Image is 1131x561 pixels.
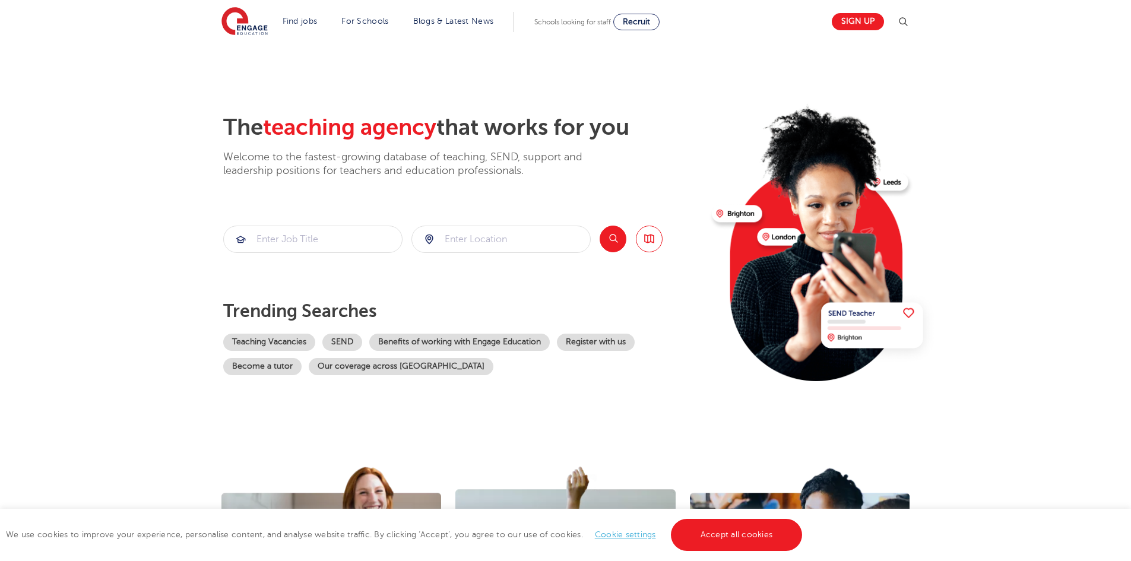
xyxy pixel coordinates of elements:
[223,114,702,141] h2: The that works for you
[322,334,362,351] a: SEND
[613,14,660,30] a: Recruit
[412,226,590,252] input: Submit
[223,300,702,322] p: Trending searches
[832,13,884,30] a: Sign up
[263,115,436,140] span: teaching agency
[595,530,656,539] a: Cookie settings
[223,150,615,178] p: Welcome to the fastest-growing database of teaching, SEND, support and leadership positions for t...
[534,18,611,26] span: Schools looking for staff
[223,358,302,375] a: Become a tutor
[671,519,803,551] a: Accept all cookies
[411,226,591,253] div: Submit
[557,334,635,351] a: Register with us
[224,226,402,252] input: Submit
[309,358,493,375] a: Our coverage across [GEOGRAPHIC_DATA]
[369,334,550,351] a: Benefits of working with Engage Education
[221,7,268,37] img: Engage Education
[623,17,650,26] span: Recruit
[413,17,494,26] a: Blogs & Latest News
[283,17,318,26] a: Find jobs
[341,17,388,26] a: For Schools
[223,226,403,253] div: Submit
[6,530,805,539] span: We use cookies to improve your experience, personalise content, and analyse website traffic. By c...
[223,334,315,351] a: Teaching Vacancies
[600,226,626,252] button: Search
